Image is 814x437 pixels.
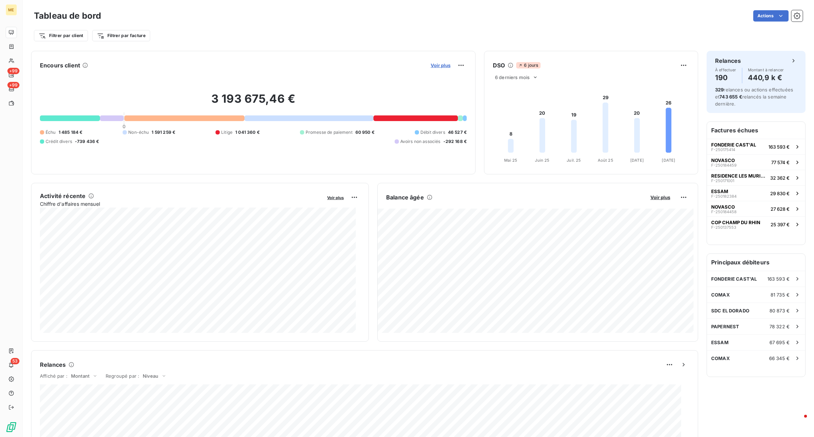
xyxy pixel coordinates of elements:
h6: Activité récente [40,192,85,200]
span: FONDERIE CAST'AL [711,276,757,282]
span: COP CHAMP DU RHIN [711,220,760,225]
h6: Relances [40,360,66,369]
h4: 190 [715,72,736,83]
span: 25 397 € [771,222,790,227]
tspan: Juin 25 [535,158,549,163]
span: 163 593 € [767,276,790,282]
span: SDC EL DORADO [711,308,749,313]
span: NOVASCO [711,204,735,210]
span: -292 168 € [443,138,467,145]
button: FONDERIE CAST'ALF-250175414163 593 € [707,139,805,154]
span: F-250182384 [711,194,737,198]
span: NOVASCO [711,157,735,163]
span: À effectuer [715,68,736,72]
tspan: Juil. 25 [567,158,581,163]
span: RESIDENCE LES MURIERS [711,173,767,179]
h2: 3 193 675,46 € [40,92,467,113]
span: F-250171001 [711,179,734,183]
span: Non-échu [128,129,149,136]
span: Montant [71,373,89,379]
span: Promesse de paiement [306,129,353,136]
span: F-250184459 [711,163,737,167]
span: 329 [715,87,724,92]
span: +99 [7,68,19,74]
button: NOVASCOF-25018445827 628 € [707,201,805,216]
span: FONDERIE CAST'AL [711,142,756,148]
span: F-250184458 [711,210,737,214]
span: 1 485 184 € [59,129,83,136]
h6: Encours client [40,61,80,70]
span: 66 345 € [769,355,790,361]
span: F-250175414 [711,148,735,152]
button: Filtrer par facture [92,30,150,41]
button: Voir plus [648,194,672,200]
span: 32 362 € [770,175,790,181]
span: ESSAM [711,188,728,194]
span: 78 322 € [769,324,790,329]
button: Voir plus [325,194,346,200]
span: 6 jours [516,62,540,68]
span: 163 593 € [768,144,790,150]
span: -739 436 € [75,138,99,145]
span: COMAX [711,292,730,298]
h6: Principaux débiteurs [707,254,805,271]
span: 743 655 € [719,94,742,100]
span: 27 628 € [771,206,790,212]
span: 46 527 € [448,129,467,136]
span: 1 591 259 € [152,129,175,136]
span: ESSAM [711,340,729,345]
tspan: Août 25 [598,158,613,163]
span: relances ou actions effectuées et relancés la semaine dernière. [715,87,793,107]
span: 29 830 € [770,191,790,196]
tspan: Mai 25 [504,158,517,163]
span: COMAX [711,355,730,361]
span: Montant à relancer [748,68,784,72]
button: COP CHAMP DU RHINF-25013755325 397 € [707,216,805,232]
span: 6 derniers mois [495,74,530,80]
span: Voir plus [327,195,344,200]
button: ESSAMF-25018238429 830 € [707,185,805,201]
span: 60 950 € [355,129,374,136]
button: Filtrer par client [34,30,88,41]
h6: Balance âgée [386,193,424,202]
h6: Relances [715,56,741,65]
span: Voir plus [650,194,670,200]
button: Actions [753,10,789,22]
span: 77 574 € [771,160,790,165]
img: Logo LeanPay [6,421,17,433]
span: Chiffre d'affaires mensuel [40,200,322,208]
span: PAPERNEST [711,324,739,329]
h3: Tableau de bord [34,10,101,22]
span: F-250137553 [711,225,736,229]
span: Échu [46,129,56,136]
span: 81 735 € [771,292,790,298]
span: Avoirs non associés [400,138,441,145]
span: Voir plus [431,62,450,68]
span: +99 [7,82,19,88]
button: RESIDENCE LES MURIERSF-25017100132 362 € [707,170,805,185]
span: Niveau [143,373,158,379]
tspan: [DATE] [662,158,675,163]
span: 1 041 360 € [235,129,260,136]
div: ME [6,4,17,16]
iframe: Intercom live chat [790,413,807,430]
h6: Factures échues [707,122,805,139]
button: Voir plus [429,62,453,68]
h6: DSO [493,61,505,70]
button: NOVASCOF-25018445977 574 € [707,154,805,170]
span: Litige [221,129,232,136]
span: Regroupé par : [106,373,139,379]
span: Débit divers [420,129,445,136]
span: 80 873 € [769,308,790,313]
span: 53 [11,358,19,364]
span: 67 695 € [769,340,790,345]
span: 0 [123,124,125,129]
h4: 440,9 k € [748,72,784,83]
span: Affiché par : [40,373,67,379]
span: Crédit divers [46,138,72,145]
tspan: [DATE] [630,158,644,163]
